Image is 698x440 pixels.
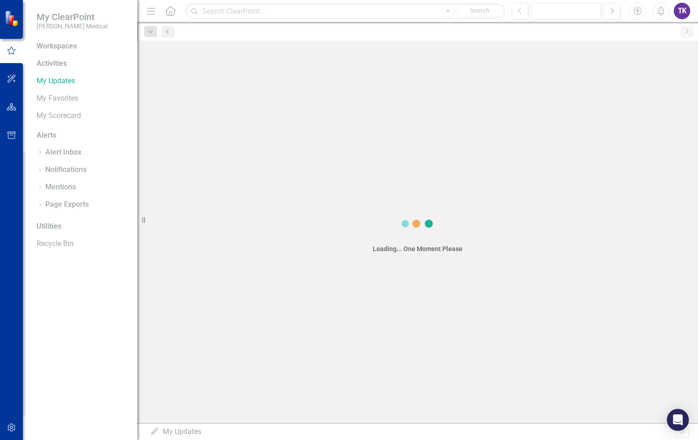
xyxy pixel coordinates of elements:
[37,239,128,249] a: Recycle Bin
[674,3,690,19] button: TK
[45,147,81,158] a: Alert Inbox
[45,182,76,193] a: Mentions
[37,111,128,121] a: My Scorecard
[37,41,77,52] div: Workspaces
[5,10,21,26] img: ClearPoint Strategy
[37,93,128,104] a: My Favorites
[45,165,86,175] a: Notifications
[150,427,676,437] div: My Updates
[37,76,128,86] a: My Updates
[37,22,107,30] small: [PERSON_NAME] Medical
[470,7,489,14] span: Search
[37,59,128,69] div: Activities
[37,221,128,232] div: Utilities
[37,11,107,22] span: My ClearPoint
[667,409,689,431] div: Open Intercom Messenger
[373,244,462,253] div: Loading... One Moment Please
[45,199,89,210] a: Page Exports
[457,5,503,17] button: Search
[185,3,505,19] input: Search ClearPoint...
[37,130,128,141] div: Alerts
